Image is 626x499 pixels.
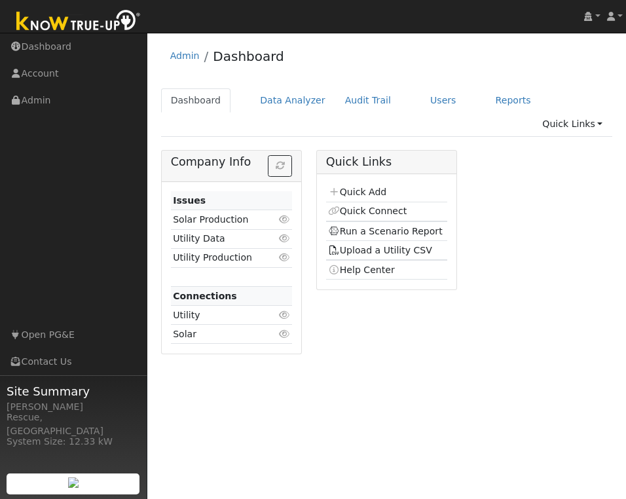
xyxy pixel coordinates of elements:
i: Click to view [278,215,290,224]
a: Audit Trail [335,88,401,113]
i: Click to view [278,234,290,243]
div: System Size: 12.33 kW [7,435,140,449]
i: Click to view [278,253,290,262]
h5: Quick Links [326,155,448,169]
td: Solar [171,325,273,344]
a: Dashboard [161,88,231,113]
td: Utility [171,306,273,325]
a: Run a Scenario Report [328,226,443,236]
a: Quick Links [532,112,612,136]
i: Click to view [278,329,290,339]
td: Utility Production [171,248,273,267]
span: Site Summary [7,382,140,400]
a: Quick Connect [328,206,407,216]
a: Upload a Utility CSV [328,245,432,255]
img: Know True-Up [10,7,147,37]
td: Utility Data [171,229,273,248]
div: [PERSON_NAME] [7,400,140,414]
a: Reports [486,88,541,113]
img: retrieve [68,477,79,488]
a: Dashboard [213,48,284,64]
strong: Connections [173,291,237,301]
td: Solar Production [171,210,273,229]
div: Rescue, [GEOGRAPHIC_DATA] [7,411,140,438]
a: Help Center [328,265,395,275]
a: Admin [170,50,200,61]
i: Click to view [278,310,290,320]
strong: Issues [173,195,206,206]
a: Users [420,88,466,113]
a: Quick Add [328,187,386,197]
h5: Company Info [171,155,293,169]
a: Data Analyzer [250,88,335,113]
